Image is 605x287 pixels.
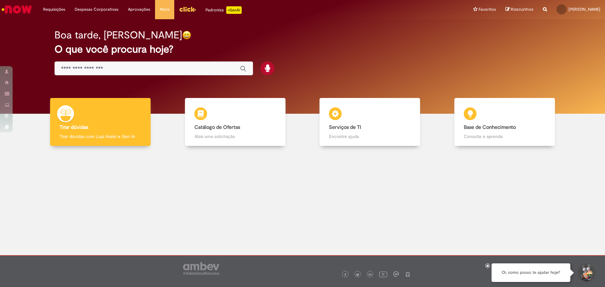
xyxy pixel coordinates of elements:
b: Base de Conhecimento [464,124,516,130]
img: logo_footer_youtube.png [379,270,387,278]
img: logo_footer_linkedin.png [369,273,372,277]
a: Tirar dúvidas Tirar dúvidas com Lupi Assist e Gen Ai [33,98,168,146]
div: Oi, como posso te ajudar hoje? [492,263,570,282]
a: Catálogo de Ofertas Abra uma solicitação [168,98,303,146]
p: Consulte e aprenda [464,133,545,140]
img: click_logo_yellow_360x200.png [179,4,196,14]
img: logo_footer_twitter.png [356,273,359,276]
p: Abra uma solicitação [194,133,276,140]
span: More [160,6,170,13]
p: +GenAi [226,6,242,14]
button: Iniciar Conversa de Suporte [577,263,596,282]
p: Encontre ajuda [329,133,411,140]
a: Base de Conhecimento Consulte e aprenda [437,98,572,146]
b: Catálogo de Ofertas [194,124,240,130]
span: Favoritos [479,6,496,13]
img: logo_footer_workplace.png [393,271,399,277]
h2: Boa tarde, [PERSON_NAME] [55,30,182,41]
span: Requisições [43,6,65,13]
img: happy-face.png [182,31,191,40]
a: Rascunhos [505,7,533,13]
span: Rascunhos [511,6,533,12]
div: Padroniza [205,6,242,14]
b: Serviços de TI [329,124,361,130]
p: Tirar dúvidas com Lupi Assist e Gen Ai [60,133,141,140]
a: Serviços de TI Encontre ajuda [302,98,437,146]
img: logo_footer_ambev_rotulo_gray.png [183,262,219,275]
span: Despesas Corporativas [75,6,118,13]
h2: O que você procura hoje? [55,44,551,55]
img: logo_footer_facebook.png [344,273,347,276]
img: logo_footer_naosei.png [405,271,411,277]
span: [PERSON_NAME] [568,7,600,12]
span: Aprovações [128,6,150,13]
b: Tirar dúvidas [60,124,88,130]
img: ServiceNow [1,3,33,16]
